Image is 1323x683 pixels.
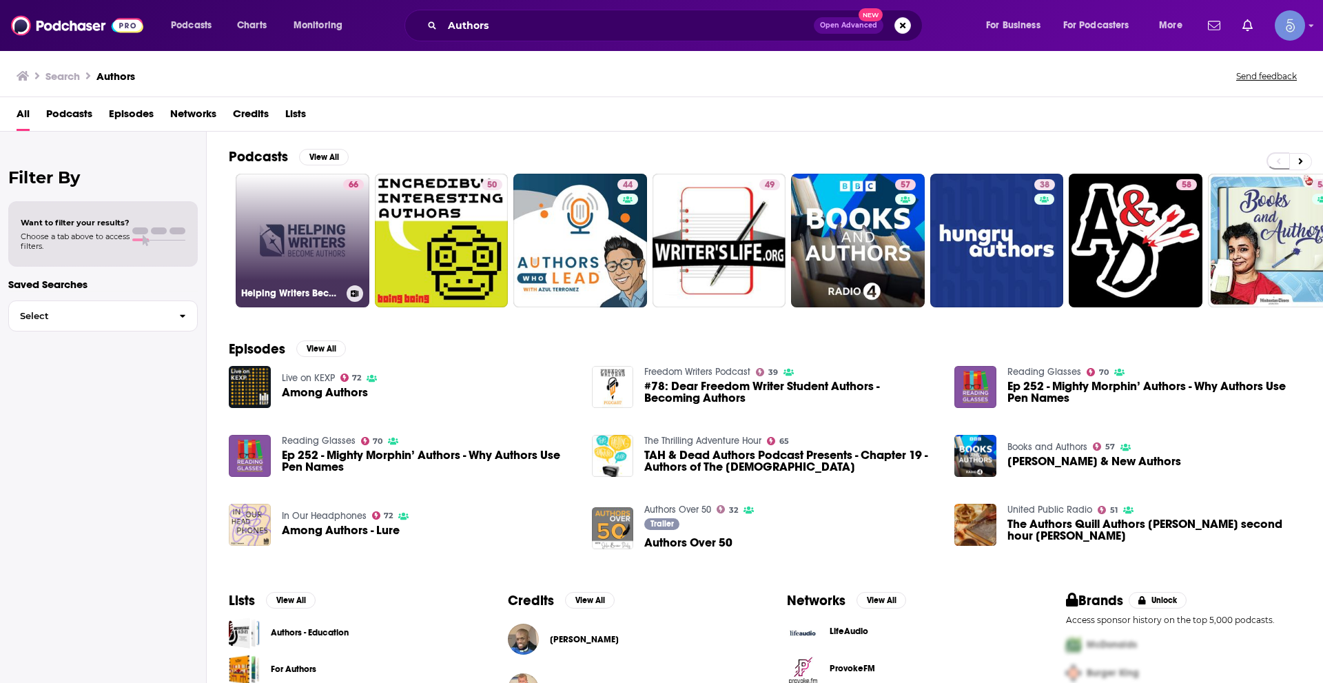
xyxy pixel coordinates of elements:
a: 50 [482,179,502,190]
a: ListsView All [229,592,316,609]
button: Sean GoldSean Gold [508,618,743,662]
a: 57 [1093,442,1115,451]
span: Episodes [109,103,154,131]
span: TAH & Dead Authors Podcast Presents - Chapter 19 - Authors of The [DEMOGRAPHIC_DATA] [644,449,938,473]
a: 70 [361,437,383,445]
a: 38 [1034,179,1055,190]
span: 72 [352,375,361,381]
a: 38 [930,174,1064,307]
a: For Authors [271,662,316,677]
span: 72 [384,513,393,519]
button: View All [299,149,349,165]
a: 49 [653,174,786,307]
a: TAH & Dead Authors Podcast Presents - Chapter 19 - Authors of The Gospels [644,449,938,473]
span: Authors Over 50 [644,537,732,549]
a: United Public Radio [1007,504,1092,516]
a: NetworksView All [787,592,906,609]
button: open menu [1149,14,1200,37]
a: LifeAudio logoLifeAudio [787,618,1022,649]
a: 57 [895,179,916,190]
a: 58 [1176,179,1197,190]
img: TAH & Dead Authors Podcast Presents - Chapter 19 - Authors of The Gospels [592,435,634,477]
a: 32 [717,505,738,513]
a: 66 [343,179,364,190]
a: Sarah Winman & New Authors [1007,456,1181,467]
span: Want to filter your results? [21,218,130,227]
span: [PERSON_NAME] & New Authors [1007,456,1181,467]
a: 72 [340,374,362,382]
button: Show profile menu [1275,10,1305,41]
a: Among Authors - Lure [282,524,400,536]
a: Ep 252 - Mighty Morphin’ Authors - Why Authors Use Pen Names [282,449,575,473]
img: #78: Dear Freedom Writer Student Authors - Becoming Authors [592,366,634,408]
a: Freedom Writers Podcast [644,366,750,378]
span: 50 [487,179,497,192]
span: 49 [765,179,775,192]
span: LifeAudio [830,626,868,637]
span: ProvokeFM [830,663,875,674]
a: Live on KEXP [282,372,335,384]
img: Among Authors [229,366,271,408]
span: 38 [1040,179,1049,192]
img: LifeAudio logo [787,618,819,649]
button: open menu [284,14,360,37]
a: Podcasts [46,103,92,131]
a: 65 [767,437,789,445]
span: Select [9,312,168,320]
img: Sean Gold [508,624,539,655]
span: 65 [779,438,789,445]
a: Reading Glasses [282,435,356,447]
img: The Authors Quill Authors Cam Collins second hour Patrick MacPhee [954,504,996,546]
a: Networks [170,103,216,131]
button: open menu [1054,14,1149,37]
span: Charts [237,16,267,35]
a: 51 [1098,506,1118,514]
h3: Authors [96,70,135,83]
h2: Podcasts [229,148,288,165]
img: Ep 252 - Mighty Morphin’ Authors - Why Authors Use Pen Names [229,435,271,477]
span: The Authors Quill Authors [PERSON_NAME] second hour [PERSON_NAME] [1007,518,1301,542]
a: #78: Dear Freedom Writer Student Authors - Becoming Authors [644,380,938,404]
span: 39 [768,369,778,376]
a: The Thrilling Adventure Hour [644,435,761,447]
a: 44 [513,174,647,307]
button: Unlock [1129,592,1187,609]
button: View All [857,592,906,609]
input: Search podcasts, credits, & more... [442,14,814,37]
span: Monitoring [294,16,342,35]
h3: Search [45,70,80,83]
a: Among Authors - Lure [229,504,271,546]
button: Select [8,300,198,332]
p: Access sponsor history on the top 5,000 podcasts. [1066,615,1301,625]
button: View All [266,592,316,609]
img: First Pro Logo [1060,631,1087,659]
button: Open AdvancedNew [814,17,883,34]
h2: Filter By [8,167,198,187]
a: 58 [1069,174,1202,307]
a: Credits [233,103,269,131]
span: Open Advanced [820,22,877,29]
a: Authors - Education [229,618,260,649]
p: Saved Searches [8,278,198,291]
span: For Business [986,16,1040,35]
img: Authors Over 50 [592,507,634,549]
span: [PERSON_NAME] [550,634,619,645]
a: Charts [228,14,275,37]
span: Burger King [1087,667,1139,679]
a: In Our Headphones [282,510,367,522]
h2: Credits [508,592,554,609]
a: Authors Over 50 [644,504,711,516]
a: Podchaser - Follow, Share and Rate Podcasts [11,12,143,39]
img: User Profile [1275,10,1305,41]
